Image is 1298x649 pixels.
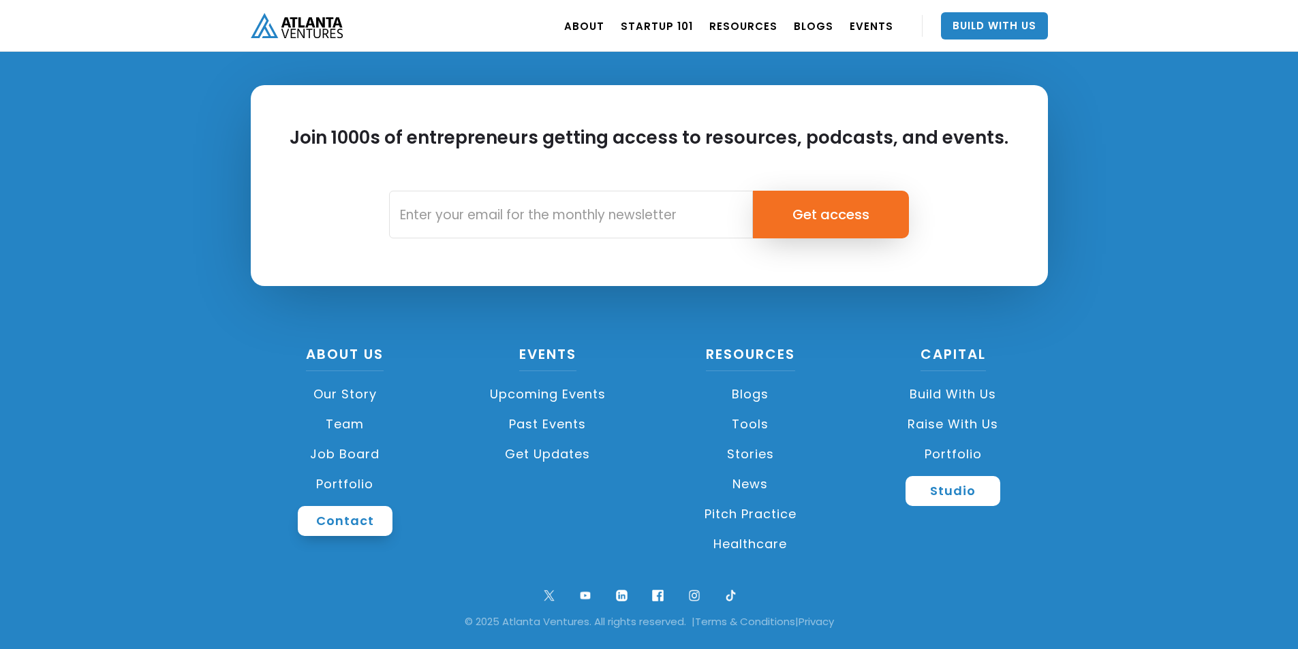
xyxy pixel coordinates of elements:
[251,439,440,469] a: Job Board
[859,379,1048,409] a: Build with us
[799,614,834,629] a: Privacy
[453,379,643,409] a: Upcoming Events
[709,7,777,45] a: RESOURCES
[656,529,846,559] a: Healthcare
[298,506,392,536] a: Contact
[921,345,986,371] a: CAPITAL
[649,586,667,605] img: facebook logo
[706,345,795,371] a: Resources
[564,7,604,45] a: ABOUT
[290,126,1008,174] h2: Join 1000s of entrepreneurs getting access to resources, podcasts, and events.
[453,409,643,439] a: Past Events
[850,7,893,45] a: EVENTS
[685,586,704,605] img: ig symbol
[859,439,1048,469] a: Portfolio
[753,191,909,238] input: Get access
[251,409,440,439] a: Team
[695,614,795,629] a: Terms & Conditions
[453,439,643,469] a: Get Updates
[519,345,576,371] a: Events
[941,12,1048,39] a: Build With Us
[906,476,1000,506] a: Studio
[656,499,846,529] a: Pitch Practice
[722,586,740,605] img: tik tok logo
[621,7,693,45] a: Startup 101
[859,409,1048,439] a: Raise with Us
[656,409,846,439] a: Tools
[794,7,833,45] a: BLOGS
[251,379,440,409] a: Our Story
[656,439,846,469] a: Stories
[251,469,440,499] a: Portfolio
[389,191,753,238] input: Enter your email for the monthly newsletter
[576,586,595,605] img: youtube symbol
[389,191,909,238] form: Email Form
[656,469,846,499] a: News
[656,379,846,409] a: Blogs
[613,586,631,605] img: linkedin logo
[306,345,384,371] a: About US
[20,615,1278,629] div: © 2025 Atlanta Ventures. All rights reserved. | |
